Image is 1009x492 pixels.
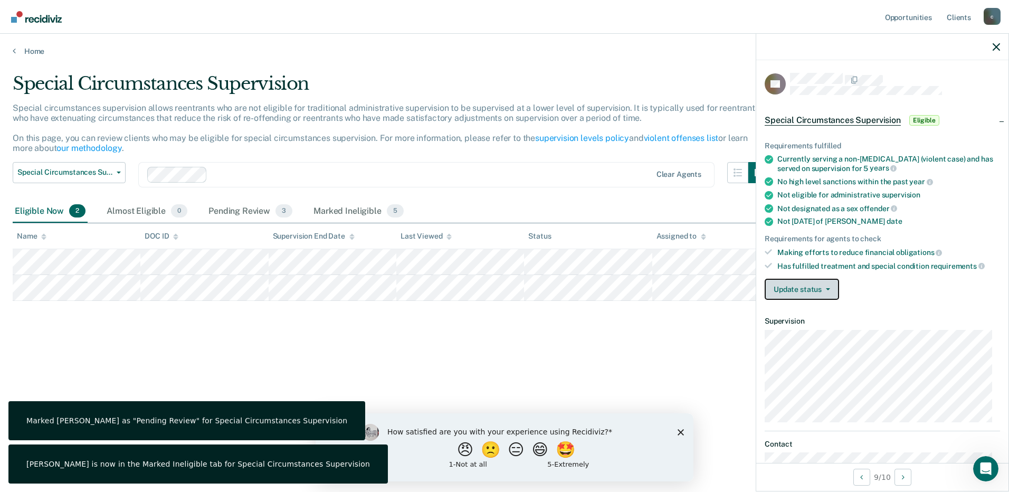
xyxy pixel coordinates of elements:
span: 2 [69,204,85,218]
div: Pending Review [206,200,294,223]
div: No high level sanctions within the past [777,177,1000,186]
a: Home [13,46,996,56]
span: Special Circumstances Supervision [17,168,112,177]
div: Name [17,232,46,241]
a: supervision levels policy [535,133,629,143]
div: Status [528,232,551,241]
span: requirements [931,262,985,270]
button: Next Opportunity [894,469,911,486]
dt: Contact [765,440,1000,449]
div: Has fulfilled treatment and special condition [777,261,1000,271]
span: 0 [171,204,187,218]
img: Recidiviz [11,11,62,23]
span: obligations [896,248,942,257]
div: Supervision End Date [273,232,355,241]
p: Special circumstances supervision allows reentrants who are not eligible for traditional administ... [13,103,759,154]
div: Marked [PERSON_NAME] as "Pending Review" for Special Circumstances Supervision [26,416,347,425]
span: 5 [387,204,404,218]
div: Last Viewed [401,232,452,241]
a: violent offenses list [644,133,719,143]
div: Requirements for agents to check [765,234,1000,243]
div: Special Circumstances Supervision [13,73,769,103]
div: Not designated as a sex [777,204,1000,213]
span: supervision [882,191,920,199]
div: Clear agents [656,170,701,179]
div: DOC ID [145,232,178,241]
div: Marked Ineligible [311,200,406,223]
span: offender [860,204,898,213]
span: years [870,164,897,172]
div: Not [DATE] of [PERSON_NAME] [777,217,1000,226]
div: [PERSON_NAME] is now in the Marked Ineligible tab for Special Circumstances Supervision [26,459,370,469]
button: Previous Opportunity [853,469,870,486]
button: Profile dropdown button [984,8,1001,25]
span: 3 [275,204,292,218]
div: Almost Eligible [104,200,189,223]
iframe: Survey by Kim from Recidiviz [316,413,693,481]
div: c [984,8,1001,25]
button: Update status [765,279,839,300]
span: year [909,177,932,186]
span: Special Circumstances Supervision [765,115,901,126]
div: Making efforts to reduce financial [777,248,1000,257]
span: Eligible [909,115,939,126]
a: our methodology [56,143,122,153]
iframe: Intercom live chat [973,456,998,481]
div: Currently serving a non-[MEDICAL_DATA] (violent case) and has served on supervision for 5 [777,155,1000,173]
div: 9 / 10 [756,463,1008,491]
div: Assigned to [656,232,706,241]
div: Special Circumstances SupervisionEligible [756,103,1008,137]
div: Eligible Now [13,200,88,223]
div: Requirements fulfilled [765,141,1000,150]
span: date [887,217,902,225]
dt: Supervision [765,317,1000,326]
div: Not eligible for administrative [777,191,1000,200]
